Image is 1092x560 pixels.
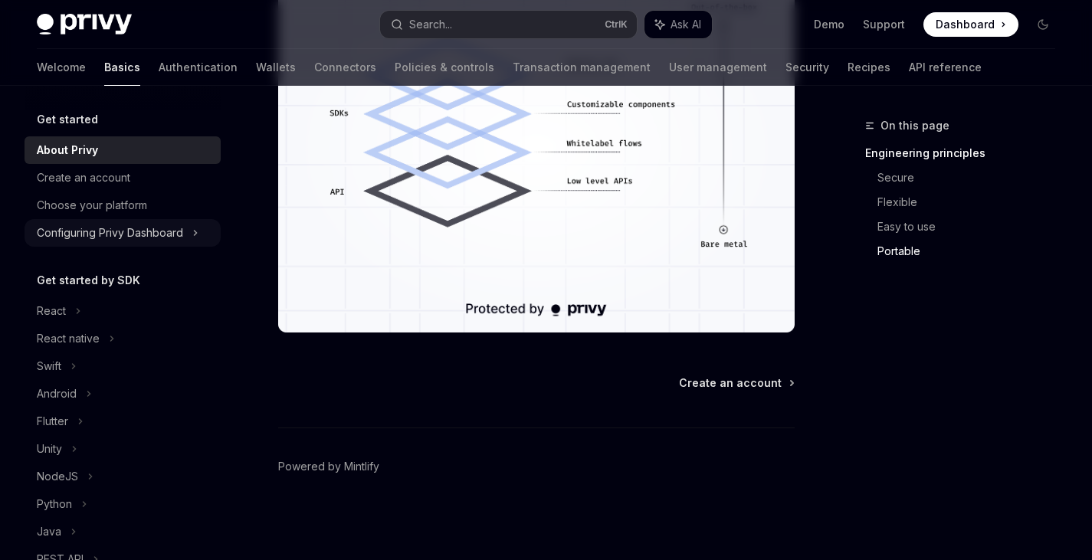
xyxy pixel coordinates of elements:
[37,329,100,348] div: React native
[877,215,1067,239] a: Easy to use
[936,17,995,32] span: Dashboard
[37,271,140,290] h5: Get started by SDK
[37,440,62,458] div: Unity
[877,165,1067,190] a: Secure
[25,164,221,192] a: Create an account
[37,141,98,159] div: About Privy
[37,467,78,486] div: NodeJS
[25,136,221,164] a: About Privy
[909,49,982,86] a: API reference
[37,412,68,431] div: Flutter
[25,192,221,219] a: Choose your platform
[877,190,1067,215] a: Flexible
[37,14,132,35] img: dark logo
[814,17,844,32] a: Demo
[679,375,782,391] span: Create an account
[278,459,379,474] a: Powered by Mintlify
[865,141,1067,165] a: Engineering principles
[409,15,452,34] div: Search...
[37,495,72,513] div: Python
[314,49,376,86] a: Connectors
[37,302,66,320] div: React
[37,49,86,86] a: Welcome
[644,11,712,38] button: Ask AI
[256,49,296,86] a: Wallets
[863,17,905,32] a: Support
[880,116,949,135] span: On this page
[37,385,77,403] div: Android
[37,224,183,242] div: Configuring Privy Dashboard
[37,357,61,375] div: Swift
[1031,12,1055,37] button: Toggle dark mode
[671,17,701,32] span: Ask AI
[785,49,829,86] a: Security
[37,110,98,129] h5: Get started
[513,49,651,86] a: Transaction management
[605,18,628,31] span: Ctrl K
[395,49,494,86] a: Policies & controls
[104,49,140,86] a: Basics
[380,11,636,38] button: Search...CtrlK
[923,12,1018,37] a: Dashboard
[37,169,130,187] div: Create an account
[848,49,890,86] a: Recipes
[37,522,61,541] div: Java
[669,49,767,86] a: User management
[37,196,147,215] div: Choose your platform
[679,375,793,391] a: Create an account
[159,49,238,86] a: Authentication
[877,239,1067,264] a: Portable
